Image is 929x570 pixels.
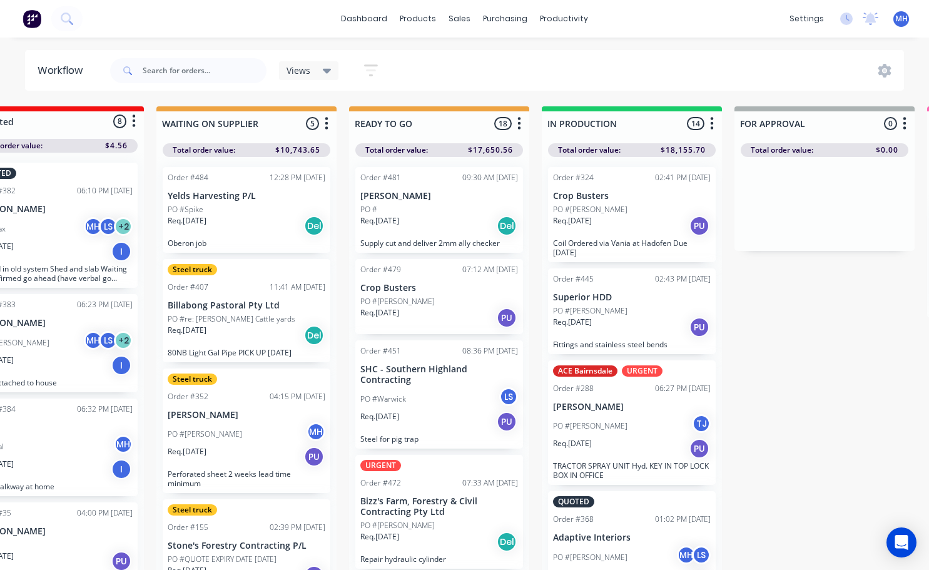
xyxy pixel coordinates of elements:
div: 06:10 PM [DATE] [77,185,133,196]
p: Req. [DATE] [360,531,399,542]
div: Order #484 [168,172,208,183]
p: Superior HDD [553,292,711,303]
p: Adaptive Interiors [553,532,711,543]
div: LS [499,387,518,406]
div: 06:27 PM [DATE] [655,383,711,394]
span: $10,743.65 [275,145,320,156]
div: LS [99,217,118,236]
p: Steel for pig trap [360,434,518,444]
div: 04:00 PM [DATE] [77,507,133,519]
p: Fittings and stainless steel bends [553,340,711,349]
p: Bizz's Farm, Forestry & Civil Contracting Pty Ltd [360,496,518,517]
p: Req. [DATE] [553,438,592,449]
div: PU [497,412,517,432]
div: PU [304,447,324,467]
div: + 2 [114,217,133,236]
div: Steel truckOrder #40711:41 AM [DATE]Billabong Pastoral Pty LtdPO #re: [PERSON_NAME] Cattle yardsR... [163,259,330,362]
div: Order #44502:43 PM [DATE]Superior HDDPO #[PERSON_NAME]Req.[DATE]PUFittings and stainless steel bends [548,268,716,354]
div: Order #32402:41 PM [DATE]Crop BustersPO #[PERSON_NAME]Req.[DATE]PUCoil Ordered via Vania at Hadof... [548,167,716,262]
div: MH [114,435,133,454]
p: TRACTOR SPRAY UNIT Hyd. KEY IN TOP LOCK BOX IN OFFICE [553,461,711,480]
p: PO # [360,204,377,215]
div: I [111,355,131,375]
div: Del [304,216,324,236]
div: Order #45108:36 PM [DATE]SHC - Southern Highland ContractingPO #WarwickLSReq.[DATE]PUSteel for pi... [355,340,523,449]
div: Steel truck [168,504,217,516]
span: $4.56 [105,140,128,151]
div: products [393,9,442,28]
div: PU [689,439,709,459]
p: PO #[PERSON_NAME] [553,204,627,215]
img: Factory [23,9,41,28]
div: sales [442,9,477,28]
div: Order #368 [553,514,594,525]
div: settings [783,9,830,28]
div: purchasing [477,9,534,28]
p: Repair hydraulic cylinder [360,554,518,564]
p: Req. [DATE] [553,215,592,226]
p: Crop Busters [553,191,711,201]
p: 80NB Light Gal Pipe PICK UP [DATE] [168,348,325,357]
div: Del [497,532,517,552]
div: Order #407 [168,282,208,293]
p: Req. [DATE] [168,446,206,457]
p: [PERSON_NAME] [553,402,711,412]
span: Total order value: [751,145,813,156]
div: Order #288 [553,383,594,394]
p: PO #[PERSON_NAME] [360,520,435,531]
p: Perforated sheet 2 weeks lead time minimum [168,469,325,488]
div: URGENTOrder #47207:33 AM [DATE]Bizz's Farm, Forestry & Civil Contracting Pty LtdPO #[PERSON_NAME]... [355,455,523,569]
span: $17,650.56 [468,145,513,156]
input: Search for orders... [143,58,267,83]
p: Req. [DATE] [168,325,206,336]
div: 08:36 PM [DATE] [462,345,518,357]
div: ACE Bairnsdale [553,365,617,377]
p: PO #QUOTE EXPIRY DATE [DATE] [168,554,277,565]
a: dashboard [335,9,393,28]
div: URGENT [360,460,401,471]
div: 11:41 AM [DATE] [270,282,325,293]
div: 07:33 AM [DATE] [462,477,518,489]
div: 06:23 PM [DATE] [77,299,133,310]
div: MH [677,546,696,564]
div: Order #48412:28 PM [DATE]Yelds Harvesting P/LPO #SpikeReq.[DATE]DelOberon job [163,167,330,253]
p: PO #[PERSON_NAME] [360,296,435,307]
div: Del [304,325,324,345]
div: Workflow [38,63,89,78]
div: Order #479 [360,264,401,275]
div: URGENT [622,365,662,377]
p: PO #Spike [168,204,203,215]
p: Req. [DATE] [168,215,206,226]
div: 07:12 AM [DATE] [462,264,518,275]
p: Yelds Harvesting P/L [168,191,325,201]
p: Req. [DATE] [553,317,592,328]
span: $18,155.70 [661,145,706,156]
div: Order #451 [360,345,401,357]
p: Req. [DATE] [360,215,399,226]
span: Total order value: [173,145,235,156]
div: I [111,242,131,262]
div: 02:41 PM [DATE] [655,172,711,183]
p: [PERSON_NAME] [360,191,518,201]
div: PU [689,216,709,236]
div: TJ [692,414,711,433]
div: productivity [534,9,594,28]
p: PO #re: [PERSON_NAME] Cattle yards [168,313,295,325]
div: Order #155 [168,522,208,533]
div: Steel truck [168,374,217,385]
span: Views [287,64,310,77]
p: Supply cut and deliver 2mm ally checker [360,238,518,248]
p: [PERSON_NAME] [168,410,325,420]
p: Coil Ordered via Vania at Hadofen Due [DATE] [553,238,711,257]
span: Total order value: [365,145,428,156]
p: PO #[PERSON_NAME] [553,305,627,317]
p: Req. [DATE] [360,411,399,422]
div: QUOTED [553,496,594,507]
div: MH [307,422,325,441]
div: Order #472 [360,477,401,489]
p: Oberon job [168,238,325,248]
div: 02:43 PM [DATE] [655,273,711,285]
div: MH [84,217,103,236]
p: PO #[PERSON_NAME] [553,420,627,432]
div: Order #48109:30 AM [DATE][PERSON_NAME]PO #Req.[DATE]DelSupply cut and deliver 2mm ally checker [355,167,523,253]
